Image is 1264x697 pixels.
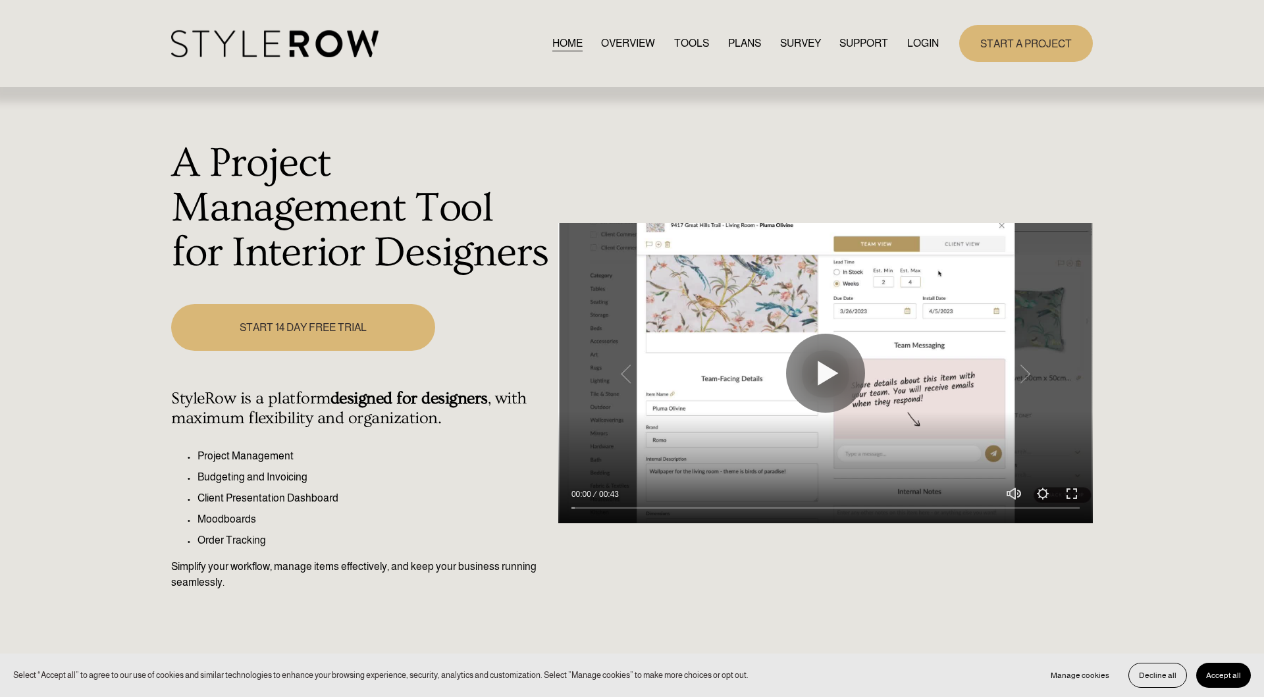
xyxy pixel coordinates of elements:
a: folder dropdown [839,34,888,52]
a: PLANS [728,34,761,52]
a: SURVEY [780,34,821,52]
p: Order Tracking [197,532,551,548]
p: Select “Accept all” to agree to our use of cookies and similar technologies to enhance your brows... [13,669,749,681]
a: START 14 DAY FREE TRIAL [171,304,434,351]
a: START A PROJECT [959,25,1093,61]
p: Project Management [197,448,551,464]
button: Decline all [1128,663,1187,688]
button: Manage cookies [1041,663,1119,688]
button: Accept all [1196,663,1251,688]
div: Duration [594,488,622,501]
span: Accept all [1206,671,1241,680]
a: HOME [552,34,583,52]
span: Manage cookies [1051,671,1109,680]
a: OVERVIEW [601,34,655,52]
button: Play [786,334,865,413]
span: Decline all [1139,671,1176,680]
a: LOGIN [907,34,939,52]
p: Moodboards [197,511,551,527]
p: Budgeting and Invoicing [197,469,551,485]
p: Simplify your workflow, manage items effectively, and keep your business running seamlessly. [171,559,551,590]
strong: designed for designers [330,389,488,408]
p: Client Presentation Dashboard [197,490,551,506]
span: SUPPORT [839,36,888,51]
h4: StyleRow is a platform , with maximum flexibility and organization. [171,389,551,428]
a: TOOLS [674,34,709,52]
img: StyleRow [171,30,379,57]
div: Current time [571,488,594,501]
h1: A Project Management Tool for Interior Designers [171,142,551,275]
input: Seek [571,503,1080,513]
